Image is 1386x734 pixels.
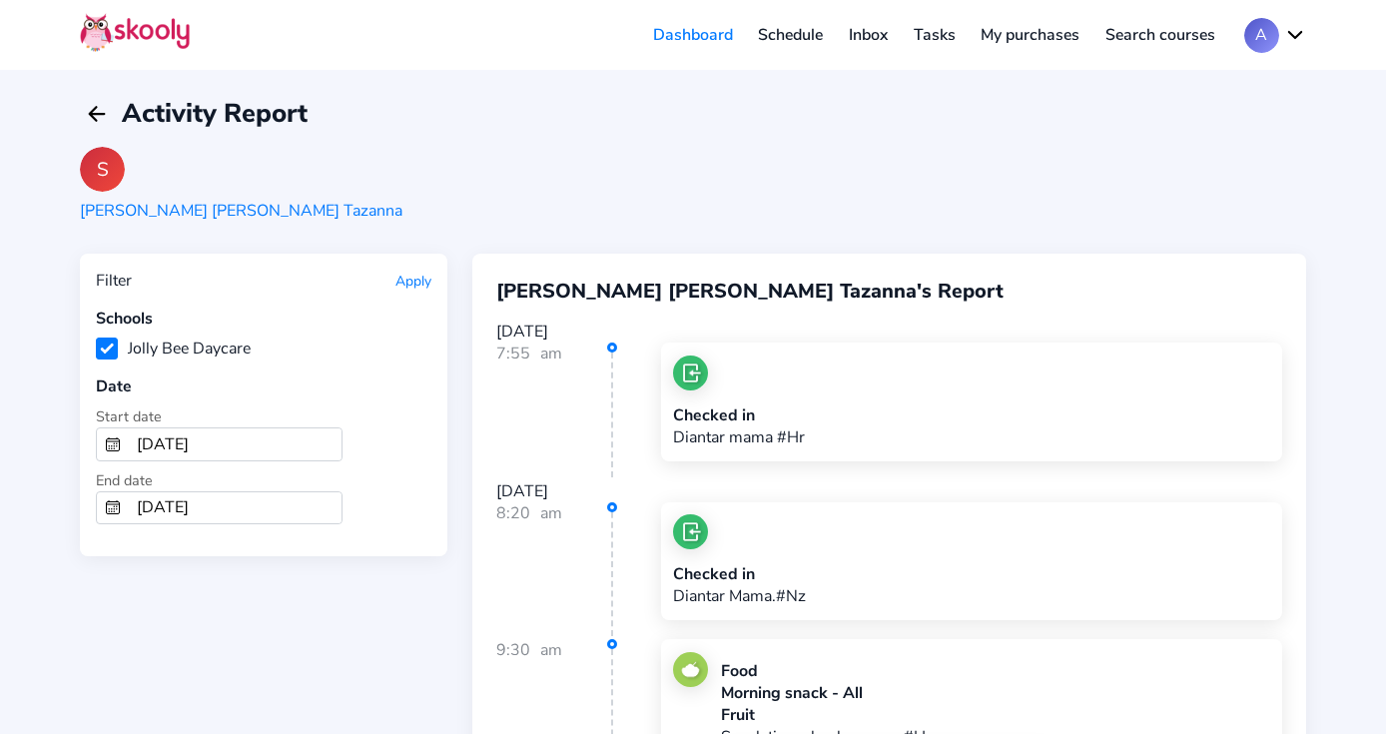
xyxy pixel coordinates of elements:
ion-icon: arrow back outline [85,102,109,126]
button: Achevron down outline [1244,18,1306,53]
input: To Date [129,492,342,524]
div: Checked in [673,563,806,585]
a: Search courses [1092,19,1228,51]
img: checkin.jpg [673,356,708,390]
button: calendar outline [97,492,129,524]
span: [PERSON_NAME] [PERSON_NAME] Tazanna's Report [496,278,1004,305]
div: Filter [96,270,132,292]
button: arrow back outline [80,97,114,131]
div: Schools [96,308,431,330]
div: am [540,343,562,477]
p: Diantar Mama.#Nz [673,585,806,607]
ion-icon: calendar outline [105,436,121,452]
a: Dashboard [640,19,746,51]
input: From Date [129,428,342,460]
div: S [80,147,125,192]
img: Skooly [80,13,190,52]
div: Morning snack - All [721,682,1269,704]
ion-icon: calendar outline [105,499,121,515]
div: [DATE] [496,480,1282,502]
div: [DATE] [496,321,1282,343]
label: Jolly Bee Daycare [96,338,251,360]
div: am [540,502,562,637]
div: 7:55 [496,343,613,477]
span: End date [96,470,153,490]
div: Fruit [721,704,1269,726]
a: Inbox [836,19,901,51]
div: [PERSON_NAME] [PERSON_NAME] Tazanna [80,200,402,222]
a: Schedule [746,19,837,51]
div: Food [721,660,1269,682]
img: food.jpg [673,652,708,687]
a: Tasks [901,19,969,51]
button: Apply [395,272,431,291]
span: Activity Report [122,96,308,131]
button: calendar outline [97,428,129,460]
a: My purchases [968,19,1092,51]
img: checkin.jpg [673,514,708,549]
div: 8:20 [496,502,613,637]
div: Checked in [673,404,805,426]
span: Start date [96,406,162,426]
div: Date [96,375,431,397]
p: Diantar mama #Hr [673,426,805,448]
